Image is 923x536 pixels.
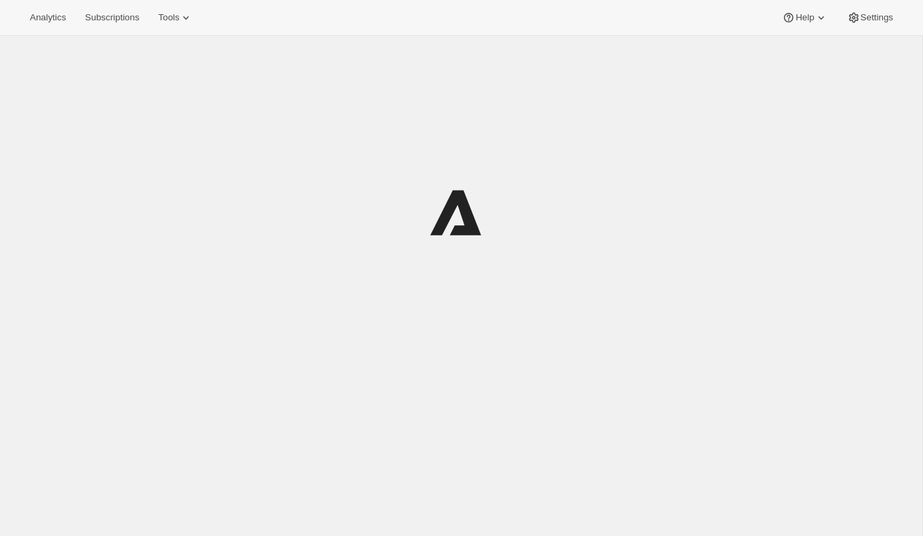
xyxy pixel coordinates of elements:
[30,12,66,23] span: Analytics
[77,8,147,27] button: Subscriptions
[158,12,179,23] span: Tools
[774,8,835,27] button: Help
[795,12,814,23] span: Help
[85,12,139,23] span: Subscriptions
[861,12,893,23] span: Settings
[22,8,74,27] button: Analytics
[150,8,201,27] button: Tools
[839,8,901,27] button: Settings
